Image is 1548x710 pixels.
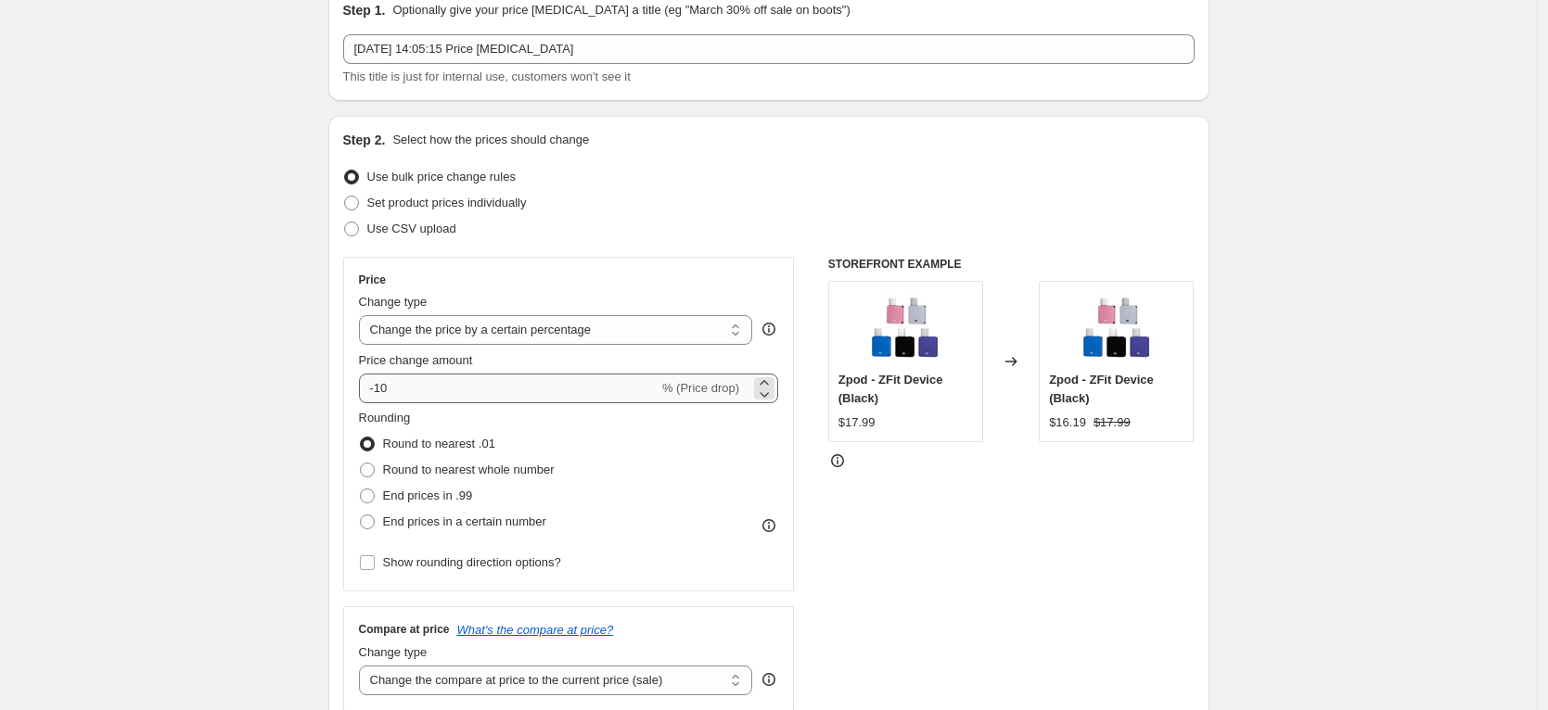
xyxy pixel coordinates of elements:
span: Set product prices individually [367,196,527,209]
button: What's the compare at price? [457,623,614,637]
span: Round to nearest whole number [383,463,555,476]
input: -15 [359,374,659,403]
div: help [760,670,778,689]
p: Optionally give your price [MEDICAL_DATA] a title (eg "March 30% off sale on boots") [392,1,850,19]
strike: $17.99 [1094,413,1131,432]
h6: STOREFRONT EXAMPLE [828,257,1195,272]
span: % (Price drop) [662,381,739,395]
h2: Step 2. [343,131,386,149]
div: $16.19 [1049,413,1086,432]
span: This title is just for internal use, customers won't see it [343,70,631,83]
div: $17.99 [838,413,876,432]
span: Show rounding direction options? [383,555,561,569]
input: 30% off holiday sale [343,34,1195,64]
img: z_fit_device_700x_65e9da23-8de4-4da1-bcd1-f240a40eeef8_80x.jpg [868,291,942,365]
span: Change type [359,645,428,659]
span: End prices in .99 [383,488,473,502]
span: Zpod - ZFit Device (Black) [1049,373,1154,405]
span: Round to nearest .01 [383,437,495,450]
span: End prices in a certain number [383,514,546,528]
span: Change type [359,295,428,309]
span: Use bulk price change rules [367,170,516,184]
p: Select how the prices should change [392,131,589,149]
span: Zpod - ZFit Device (Black) [838,373,943,405]
span: Use CSV upload [367,222,456,235]
h2: Step 1. [343,1,386,19]
div: help [760,320,778,338]
span: Price change amount [359,353,473,367]
h3: Compare at price [359,622,450,637]
img: z_fit_device_700x_65e9da23-8de4-4da1-bcd1-f240a40eeef8_80x.jpg [1080,291,1154,365]
h3: Price [359,273,386,287]
span: Rounding [359,411,411,425]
